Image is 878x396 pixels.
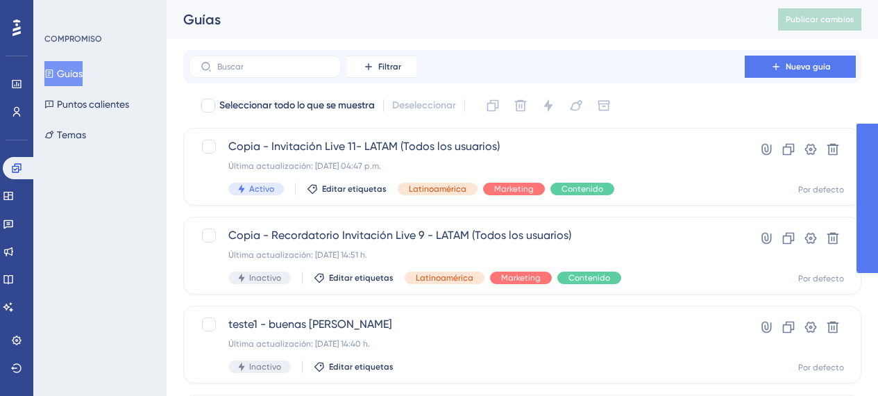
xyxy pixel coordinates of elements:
font: Latinoamérica [416,273,473,283]
font: Puntos calientes [57,99,129,110]
button: Editar etiquetas [307,183,387,195]
font: Publicar cambios [786,15,854,24]
font: Por defecto [798,363,844,372]
font: Activo [249,184,274,194]
font: Deseleccionar [392,99,456,111]
font: Última actualización: [DATE] 04:47 p.m. [228,161,381,171]
input: Buscar [217,62,330,72]
font: Última actualización: [DATE] 14:51 h. [228,250,367,260]
button: Editar etiquetas [314,272,394,283]
button: Nueva guía [745,56,856,78]
font: Contenido [568,273,610,283]
button: Deseleccionar [392,93,456,118]
button: Guías [44,61,83,86]
font: Inactivo [249,273,281,283]
button: Publicar cambios [778,8,861,31]
button: Filtrar [347,56,416,78]
button: Editar etiquetas [314,361,394,372]
font: teste1 - buenas [PERSON_NAME] [228,317,392,331]
font: Copia - Invitación Live 11- LATAM (Todos los usuarios) [228,140,500,153]
font: Contenido [562,184,603,194]
button: Puntos calientes [44,92,129,117]
font: Editar etiquetas [329,273,394,283]
font: Marketing [494,184,534,194]
font: Guías [183,11,221,28]
font: Por defecto [798,274,844,283]
font: Filtrar [378,62,401,72]
font: Por defecto [798,185,844,195]
iframe: Asistente de inicio de IA de UserGuiding [820,341,861,383]
font: Copia - Recordatorio Invitación Live 9 - LATAM (Todos los usuarios) [228,229,571,242]
font: Latinoamérica [409,184,466,194]
font: Seleccionar todo lo que se muestra [219,99,375,111]
font: Temas [57,129,86,140]
font: Marketing [501,273,541,283]
font: Última actualización: [DATE] 14:40 h. [228,339,370,349]
font: Inactivo [249,362,281,372]
font: Guías [57,68,83,79]
font: Nueva guía [786,62,831,72]
font: Editar etiquetas [322,184,387,194]
font: COMPROMISO [44,34,102,44]
button: Temas [44,122,86,147]
font: Editar etiquetas [329,362,394,372]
